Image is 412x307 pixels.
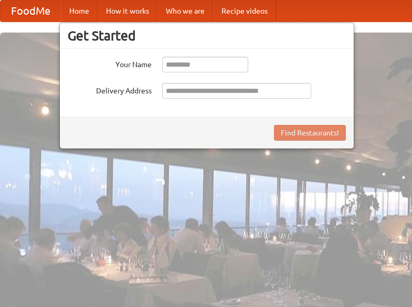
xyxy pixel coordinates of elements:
[61,1,98,22] a: Home
[274,125,346,141] button: Find Restaurants!
[157,1,213,22] a: Who we are
[98,1,157,22] a: How it works
[68,28,346,44] h3: Get Started
[213,1,276,22] a: Recipe videos
[1,1,61,22] a: FoodMe
[68,57,152,70] label: Your Name
[68,83,152,96] label: Delivery Address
